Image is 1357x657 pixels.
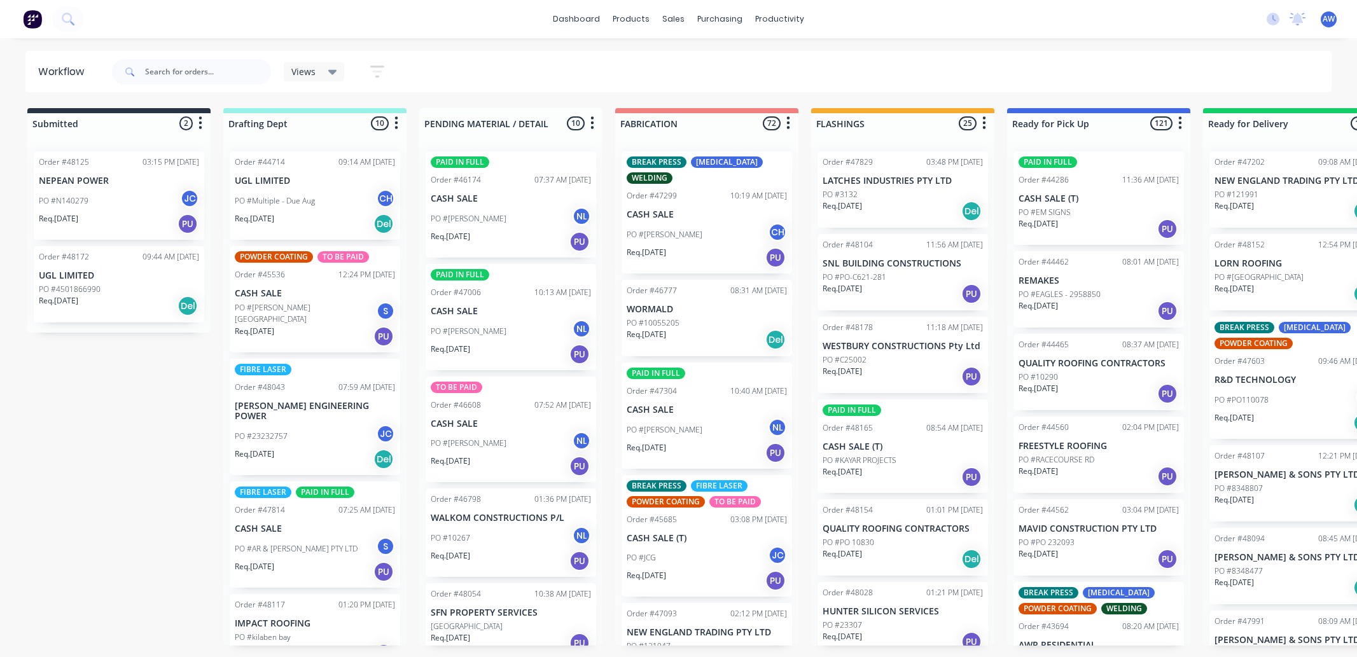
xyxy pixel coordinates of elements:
[627,156,686,168] div: BREAK PRESS
[39,213,78,225] p: Req. [DATE]
[818,234,988,310] div: Order #4810411:56 AM [DATE]SNL BUILDING CONSTRUCTIONSPO #PO-C621-281Req.[DATE]PU
[1019,371,1058,383] p: PO #10290
[235,213,274,225] p: Req. [DATE]
[627,285,677,296] div: Order #46777
[235,632,291,643] p: PO #kilaben bay
[431,382,482,393] div: TO BE PAID
[235,401,395,422] p: [PERSON_NAME] ENGINEERING POWER
[765,571,786,591] div: PU
[622,475,792,597] div: BREAK PRESSFIBRE LASERPOWDER COATINGTO BE PAIDOrder #4568503:08 PM [DATE]CASH SALE (T)PO #JCGJCRe...
[961,467,982,487] div: PU
[235,561,274,572] p: Req. [DATE]
[926,422,983,434] div: 08:54 AM [DATE]
[627,533,787,544] p: CASH SALE (T)
[376,189,395,208] div: CH
[34,246,204,322] div: Order #4817209:44 AM [DATE]UGL LIMITEDPO #4501866990Req.[DATE]Del
[926,239,983,251] div: 11:56 AM [DATE]
[730,385,787,397] div: 10:40 AM [DATE]
[1019,256,1069,268] div: Order #44462
[431,455,470,467] p: Req. [DATE]
[1019,289,1101,300] p: PO #EAGLES - 2958850
[431,438,506,449] p: PO #[PERSON_NAME]
[622,151,792,273] div: BREAK PRESS[MEDICAL_DATA]WELDINGOrder #4729910:19 AM [DATE]CASH SALEPO #[PERSON_NAME]CHReq.[DATE]PU
[749,10,811,29] div: productivity
[39,284,101,295] p: PO #4501866990
[431,418,591,429] p: CASH SALE
[823,466,862,478] p: Req. [DATE]
[235,176,395,186] p: UGL LIMITED
[1019,640,1179,651] p: AWR RESIDENTIAL
[431,607,591,618] p: SFN PROPERTY SERVICES
[823,537,874,548] p: PO #PO 10830
[1157,301,1178,321] div: PU
[823,455,896,466] p: PO #KAYAR PROJECTS
[431,532,470,544] p: PO #10267
[1214,189,1258,200] p: PO #121991
[1013,251,1184,328] div: Order #4446208:01 AM [DATE]REMAKESPO #EAGLES - 2958850Req.[DATE]PU
[823,258,983,269] p: SNL BUILDING CONSTRUCTIONS
[235,364,291,375] div: FIBRE LASER
[426,377,596,483] div: TO BE PAIDOrder #4660807:52 AM [DATE]CASH SALEPO #[PERSON_NAME]NLReq.[DATE]PU
[1214,412,1254,424] p: Req. [DATE]
[961,201,982,221] div: Del
[823,366,862,377] p: Req. [DATE]
[627,405,787,415] p: CASH SALE
[627,209,787,220] p: CASH SALE
[230,151,400,240] div: Order #4471409:14 AM [DATE]UGL LIMITEDPO #Multiple - Due AugCHReq.[DATE]Del
[1214,322,1274,333] div: BREAK PRESS
[235,643,274,654] p: Req. [DATE]
[1019,548,1058,560] p: Req. [DATE]
[426,488,596,577] div: Order #4679801:36 PM [DATE]WALKOM CONSTRUCTIONS P/LPO #10267NLReq.[DATE]PU
[431,513,591,523] p: WALKOM CONSTRUCTIONS P/L
[338,156,395,168] div: 09:14 AM [DATE]
[235,382,285,393] div: Order #48043
[235,269,285,280] div: Order #45536
[235,504,285,516] div: Order #47814
[431,306,591,317] p: CASH SALE
[1019,621,1069,632] div: Order #43694
[431,231,470,242] p: Req. [DATE]
[730,190,787,202] div: 10:19 AM [DATE]
[823,189,858,200] p: PO #3132
[823,504,873,516] div: Order #48154
[39,251,89,263] div: Order #48172
[39,156,89,168] div: Order #48125
[317,251,369,263] div: TO BE PAID
[534,287,591,298] div: 10:13 AM [DATE]
[572,431,591,450] div: NL
[34,151,204,240] div: Order #4812503:15 PM [DATE]NEPEAN POWERPO #N140279JCReq.[DATE]PU
[177,214,198,234] div: PU
[1214,565,1263,577] p: PO #8348477
[627,368,685,379] div: PAID IN FULL
[1013,417,1184,493] div: Order #4456002:04 PM [DATE]FREESTYLE ROOFINGPO #RACECOURSE RDReq.[DATE]PU
[1019,193,1179,204] p: CASH SALE (T)
[961,549,982,569] div: Del
[1214,272,1304,283] p: PO #[GEOGRAPHIC_DATA]
[627,570,666,581] p: Req. [DATE]
[572,207,591,226] div: NL
[730,285,787,296] div: 08:31 AM [DATE]
[230,359,400,476] div: FIBRE LASEROrder #4804307:59 AM [DATE][PERSON_NAME] ENGINEERING POWERPO #23232757JCReq.[DATE]Del
[1214,394,1269,406] p: PO #PO110078
[823,322,873,333] div: Order #48178
[1019,466,1058,477] p: Req. [DATE]
[768,223,787,242] div: CH
[1214,283,1254,294] p: Req. [DATE]
[627,627,787,638] p: NEW ENGLAND TRADING PTY LTD
[627,317,679,329] p: PO #10055205
[823,523,983,534] p: QUALITY ROOFING CONTRACTORS
[622,280,792,356] div: Order #4677708:31 AM [DATE]WORMALDPO #10055205Req.[DATE]Del
[1013,499,1184,576] div: Order #4456203:04 PM [DATE]MAVID CONSTRUCTION PTY LTDPO #PO 232093Req.[DATE]PU
[180,189,199,208] div: JC
[431,156,489,168] div: PAID IN FULL
[338,599,395,611] div: 01:20 PM [DATE]
[823,341,983,352] p: WESTBURY CONSTRUCTIONS Pty Ltd
[1019,523,1179,534] p: MAVID CONSTRUCTION PTY LTD
[1214,616,1265,627] div: Order #47991
[627,190,677,202] div: Order #47299
[1101,603,1147,614] div: WELDING
[235,487,291,498] div: FIBRE LASER
[534,174,591,186] div: 07:37 AM [DATE]
[431,632,470,644] p: Req. [DATE]
[235,302,376,325] p: PO #[PERSON_NAME][GEOGRAPHIC_DATA]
